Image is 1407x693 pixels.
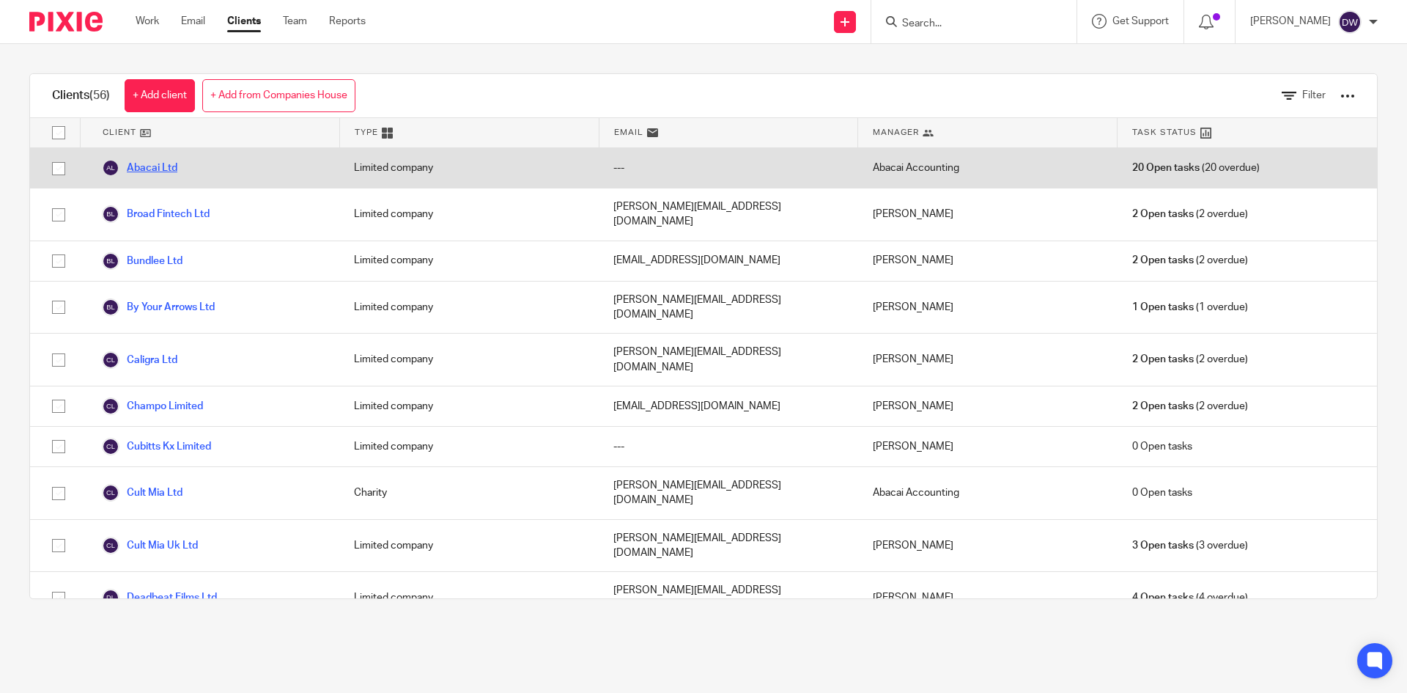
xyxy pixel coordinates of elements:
img: svg%3E [1338,10,1362,34]
div: [PERSON_NAME][EMAIL_ADDRESS][DOMAIN_NAME] [599,572,858,624]
div: [EMAIL_ADDRESS][DOMAIN_NAME] [599,386,858,426]
div: [PERSON_NAME][EMAIL_ADDRESS][DOMAIN_NAME] [599,520,858,572]
a: Cubitts Kx Limited [102,438,211,455]
a: Deadbeat Films Ltd. [102,589,219,606]
div: [PERSON_NAME] [858,334,1118,386]
span: (56) [89,89,110,101]
div: [EMAIL_ADDRESS][DOMAIN_NAME] [599,241,858,281]
div: Abacai Accounting [858,467,1118,519]
img: svg%3E [102,351,119,369]
div: [PERSON_NAME][EMAIL_ADDRESS][DOMAIN_NAME] [599,467,858,519]
img: svg%3E [102,205,119,223]
a: + Add from Companies House [202,79,355,112]
span: 20 Open tasks [1132,161,1200,175]
div: [PERSON_NAME][EMAIL_ADDRESS][DOMAIN_NAME] [599,334,858,386]
span: 4 Open tasks [1132,590,1194,605]
span: (2 overdue) [1132,207,1248,221]
div: Limited company [339,386,599,426]
div: Limited company [339,148,599,188]
img: svg%3E [102,298,119,316]
span: Type [355,126,378,139]
a: Bundlee Ltd [102,252,182,270]
a: Work [136,14,159,29]
img: svg%3E [102,589,119,606]
a: Broad Fintech Ltd [102,205,210,223]
div: [PERSON_NAME] [858,241,1118,281]
a: + Add client [125,79,195,112]
div: --- [599,148,858,188]
div: Limited company [339,427,599,466]
div: --- [599,427,858,466]
p: [PERSON_NAME] [1250,14,1331,29]
img: Pixie [29,12,103,32]
div: [PERSON_NAME] [858,520,1118,572]
span: (3 overdue) [1132,538,1248,553]
span: 3 Open tasks [1132,538,1194,553]
h1: Clients [52,88,110,103]
a: Champo Limited [102,397,203,415]
div: [PERSON_NAME] [858,282,1118,334]
span: Client [103,126,136,139]
div: Limited company [339,334,599,386]
a: Cult Mia Uk Ltd [102,537,198,554]
span: Task Status [1132,126,1197,139]
span: 2 Open tasks [1132,352,1194,367]
span: Email [614,126,643,139]
span: 2 Open tasks [1132,207,1194,221]
div: [PERSON_NAME] [858,427,1118,466]
div: Charity [339,467,599,519]
span: 1 Open tasks [1132,300,1194,315]
a: Reports [329,14,366,29]
img: svg%3E [102,438,119,455]
div: Limited company [339,282,599,334]
span: Manager [873,126,919,139]
div: Limited company [339,572,599,624]
a: Email [181,14,205,29]
img: svg%3E [102,252,119,270]
a: Cult Mia Ltd [102,484,182,502]
img: svg%3E [102,484,119,502]
span: Filter [1302,90,1326,100]
span: (2 overdue) [1132,253,1248,268]
span: 0 Open tasks [1132,439,1192,454]
img: svg%3E [102,159,119,177]
div: [PERSON_NAME] [858,572,1118,624]
span: 0 Open tasks [1132,485,1192,500]
span: 2 Open tasks [1132,399,1194,414]
div: Limited company [339,188,599,241]
div: [PERSON_NAME][EMAIL_ADDRESS][DOMAIN_NAME] [599,188,858,241]
div: Limited company [339,241,599,281]
input: Search [901,18,1033,31]
span: (1 overdue) [1132,300,1248,315]
span: (4 overdue) [1132,590,1248,605]
div: Abacai Accounting [858,148,1118,188]
a: Team [283,14,307,29]
div: [PERSON_NAME] [858,188,1118,241]
a: Clients [227,14,261,29]
a: By Your Arrows Ltd [102,298,215,316]
input: Select all [45,119,73,147]
a: Abacai Ltd [102,159,177,177]
span: 2 Open tasks [1132,253,1194,268]
span: (20 overdue) [1132,161,1260,175]
div: [PERSON_NAME] [858,386,1118,426]
span: (2 overdue) [1132,352,1248,367]
div: [PERSON_NAME][EMAIL_ADDRESS][DOMAIN_NAME] [599,282,858,334]
img: svg%3E [102,537,119,554]
span: (2 overdue) [1132,399,1248,414]
img: svg%3E [102,397,119,415]
span: Get Support [1112,16,1169,26]
a: Caligra Ltd [102,351,177,369]
div: Limited company [339,520,599,572]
